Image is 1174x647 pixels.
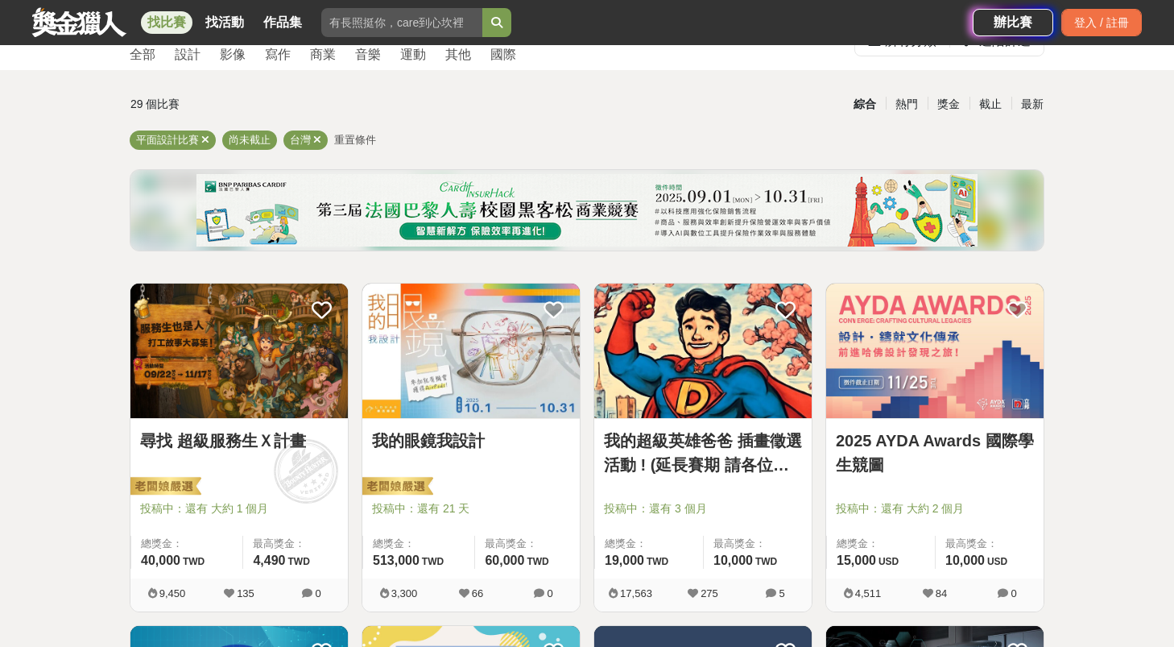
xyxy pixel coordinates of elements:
[547,587,552,599] span: 0
[130,45,155,64] div: 全部
[701,587,718,599] span: 275
[836,500,1034,517] span: 投稿中：還有 大約 2 個月
[779,587,784,599] span: 5
[130,284,348,419] a: Cover Image
[837,536,925,552] span: 總獎金：
[220,45,246,64] div: 影像
[359,476,433,499] img: 老闆娘嚴選
[127,476,201,499] img: 老闆娘嚴選
[836,429,1034,477] a: 2025 AYDA Awards 國際學生競圖
[472,587,483,599] span: 66
[141,554,180,567] span: 40,000
[445,45,471,64] div: 其他
[878,556,899,567] span: USD
[755,556,777,567] span: TWD
[604,429,802,477] a: 我的超級英雄爸爸 插畫徵選活動 ! (延長賽期 請各位踴躍參與)
[1011,90,1053,118] div: 最新
[945,554,985,567] span: 10,000
[594,284,812,418] img: Cover Image
[288,556,310,567] span: TWD
[290,134,311,146] span: 台灣
[334,134,376,146] span: 重置條件
[196,174,978,247] img: c5de0e1a-e514-4d63-bbd2-29f80b956702.png
[527,556,548,567] span: TWD
[713,536,802,552] span: 最高獎金：
[183,556,205,567] span: TWD
[490,45,516,64] div: 國際
[391,587,418,599] span: 3,300
[969,90,1011,118] div: 截止
[826,284,1044,418] img: Cover Image
[253,536,338,552] span: 最高獎金：
[130,90,434,118] div: 29 個比賽
[257,11,308,34] a: 作品集
[855,587,882,599] span: 4,511
[199,11,250,34] a: 找活動
[826,284,1044,419] a: Cover Image
[647,556,668,567] span: TWD
[973,9,1053,36] a: 辦比賽
[253,554,285,567] span: 4,490
[141,11,192,34] a: 找比賽
[159,587,186,599] span: 9,450
[936,587,947,599] span: 84
[620,587,652,599] span: 17,563
[605,536,693,552] span: 總獎金：
[373,536,465,552] span: 總獎金：
[136,134,199,146] span: 平面設計比賽
[355,45,381,64] div: 音樂
[315,587,320,599] span: 0
[422,556,444,567] span: TWD
[945,536,1034,552] span: 最高獎金：
[141,536,233,552] span: 總獎金：
[140,500,338,517] span: 投稿中：還有 大約 1 個月
[1061,9,1142,36] div: 登入 / 註冊
[130,284,348,418] img: Cover Image
[485,554,524,567] span: 60,000
[321,8,482,37] input: 有長照挺你，care到心坎裡！青春出手，拍出照顧 影音徵件活動
[928,90,969,118] div: 獎金
[400,45,426,64] div: 運動
[713,554,753,567] span: 10,000
[594,284,812,419] a: Cover Image
[372,429,570,453] a: 我的眼鏡我設計
[485,536,570,552] span: 最高獎金：
[310,45,336,64] div: 商業
[372,500,570,517] span: 投稿中：還有 21 天
[175,45,200,64] div: 設計
[237,587,254,599] span: 135
[373,554,420,567] span: 513,000
[604,500,802,517] span: 投稿中：還有 3 個月
[362,284,580,419] a: Cover Image
[362,284,580,418] img: Cover Image
[886,90,928,118] div: 熱門
[837,554,876,567] span: 15,000
[844,90,886,118] div: 綜合
[265,45,291,64] div: 寫作
[140,429,338,453] a: 尋找 超級服務生Ｘ計畫
[987,556,1007,567] span: USD
[229,134,271,146] span: 尚未截止
[1011,587,1016,599] span: 0
[605,554,644,567] span: 19,000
